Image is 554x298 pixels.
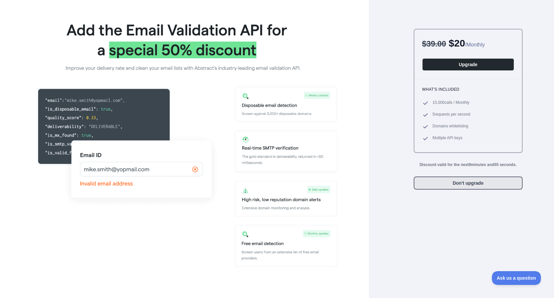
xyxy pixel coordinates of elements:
[422,58,514,71] button: Upgrade
[433,135,462,142] span: Multiple API keys
[414,177,523,190] button: Don't upgrade
[449,38,465,48] span: $ 20
[433,123,468,130] span: Domains whitelisting
[433,100,470,106] span: 15,000 calls / Monthly
[492,271,541,285] iframe: Toggle Customer Support
[422,87,514,92] h3: What's included
[420,162,517,167] strong: Discount valid for the next 9 minutes and 55 seconds.
[31,16,338,268] img: Offer
[465,42,485,47] span: / Monthly
[433,112,470,118] span: 5 requests per second
[422,39,446,48] span: $ 39.00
